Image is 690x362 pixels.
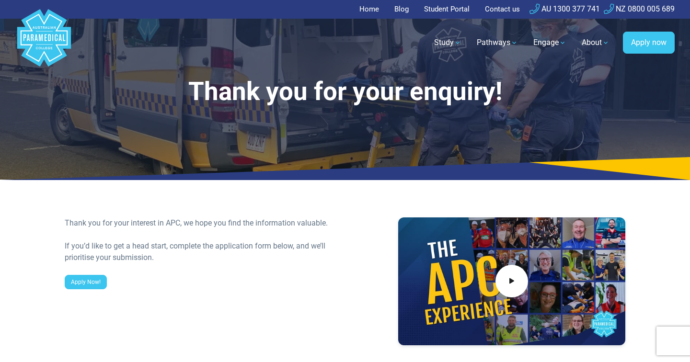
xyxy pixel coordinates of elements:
div: If you’d like to get a head start, complete the application form below, and we’ll prioritise your... [65,240,339,263]
a: Apply Now! [65,275,107,289]
h1: Thank you for your enquiry! [65,77,625,107]
a: Australian Paramedical College [15,19,73,67]
a: AU 1300 377 741 [529,4,600,13]
div: Thank you for your interest in APC, we hope you find the information valuable. [65,217,339,229]
a: Pathways [471,29,524,56]
a: NZ 0800 005 689 [604,4,675,13]
a: Apply now [623,32,675,54]
a: Study [428,29,467,56]
a: Engage [528,29,572,56]
a: About [576,29,615,56]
